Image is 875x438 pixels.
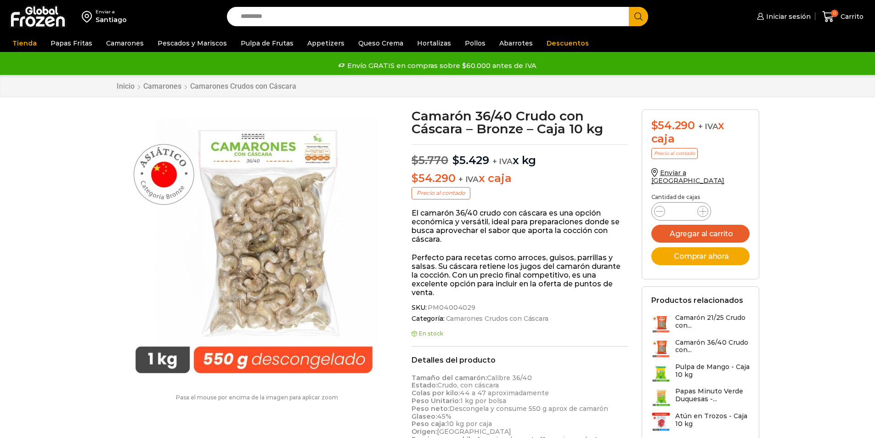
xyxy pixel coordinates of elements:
[651,339,750,358] a: Camarón 36/40 Crudo con...
[412,187,470,199] p: Precio al contado
[764,12,811,21] span: Iniciar sesión
[46,34,97,52] a: Papas Fritas
[651,296,743,305] h2: Productos relacionados
[452,154,489,167] bdi: 5.429
[452,154,459,167] span: $
[303,34,349,52] a: Appetizers
[96,15,127,24] div: Santiago
[190,82,297,91] a: Camarones Crudos con Cáscara
[651,194,750,200] p: Cantidad de cajas
[412,420,446,428] strong: Peso caja:
[412,154,448,167] bdi: 5.770
[116,82,135,91] a: Inicio
[412,412,437,421] strong: Glaseo:
[460,34,490,52] a: Pollos
[412,253,628,297] p: Perfecto para recetas como arroces, guisos, parrillas y salsas. Su cáscara retiene los jugos del ...
[153,34,231,52] a: Pescados y Mariscos
[542,34,593,52] a: Descuentos
[675,387,750,403] h3: Papas Minuto Verde Duquesas -...
[412,144,628,167] p: x kg
[412,171,455,185] bdi: 54.290
[675,412,750,428] h3: Atún en Trozos - Caja 10 kg
[651,387,750,407] a: Papas Minuto Verde Duquesas -...
[651,314,750,334] a: Camarón 21/25 Crudo con...
[143,82,182,91] a: Camarones
[412,330,628,337] p: En stock
[236,34,298,52] a: Pulpa de Frutas
[96,9,127,15] div: Enviar a
[651,247,750,265] button: Comprar ahora
[651,148,698,159] p: Precio al contado
[412,304,628,312] span: SKU:
[412,356,628,364] h2: Detalles del producto
[838,12,864,21] span: Carrito
[412,109,628,135] h1: Camarón 36/40 Crudo con Cáscara – Bronze – Caja 10 kg
[675,339,750,354] h3: Camarón 36/40 Crudo con...
[412,154,418,167] span: $
[675,314,750,330] h3: Camarón 21/25 Crudo con...
[698,122,718,131] span: + IVA
[354,34,408,52] a: Queso Crema
[412,172,628,185] p: x caja
[412,389,460,397] strong: Colas por kilo:
[8,34,41,52] a: Tienda
[412,34,456,52] a: Hortalizas
[675,363,750,379] h3: Pulpa de Mango - Caja 10 kg
[495,34,537,52] a: Abarrotes
[755,7,811,26] a: Iniciar sesión
[412,404,449,413] strong: Peso neto:
[116,394,398,401] p: Pasa el mouse por encima de la imagen para aplicar zoom
[82,9,96,24] img: address-field-icon.svg
[412,171,418,185] span: $
[651,412,750,432] a: Atún en Trozos - Caja 10 kg
[412,209,628,244] p: El camarón 36/40 crudo con cáscara es una opción económica y versátil, ideal para preparaciones d...
[651,169,725,185] a: Enviar a [GEOGRAPHIC_DATA]
[820,6,866,28] a: 0 Carrito
[102,34,148,52] a: Camarones
[629,7,648,26] button: Search button
[116,109,392,385] img: Camarón 36/40 RHLSO Bronze
[651,225,750,243] button: Agregar al carrito
[412,427,437,436] strong: Origen:
[458,175,479,184] span: + IVA
[672,205,690,218] input: Product quantity
[651,119,658,132] span: $
[445,315,548,323] a: Camarones Crudos con Cáscara
[651,119,695,132] bdi: 54.290
[651,119,750,146] div: x caja
[651,363,750,383] a: Pulpa de Mango - Caja 10 kg
[426,304,475,312] span: PM04004029
[492,157,513,166] span: + IVA
[412,374,487,382] strong: Tamaño del camarón:
[831,10,838,17] span: 0
[412,381,437,389] strong: Estado:
[116,82,297,91] nav: Breadcrumb
[412,315,628,323] span: Categoría:
[412,397,460,405] strong: Peso Unitario:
